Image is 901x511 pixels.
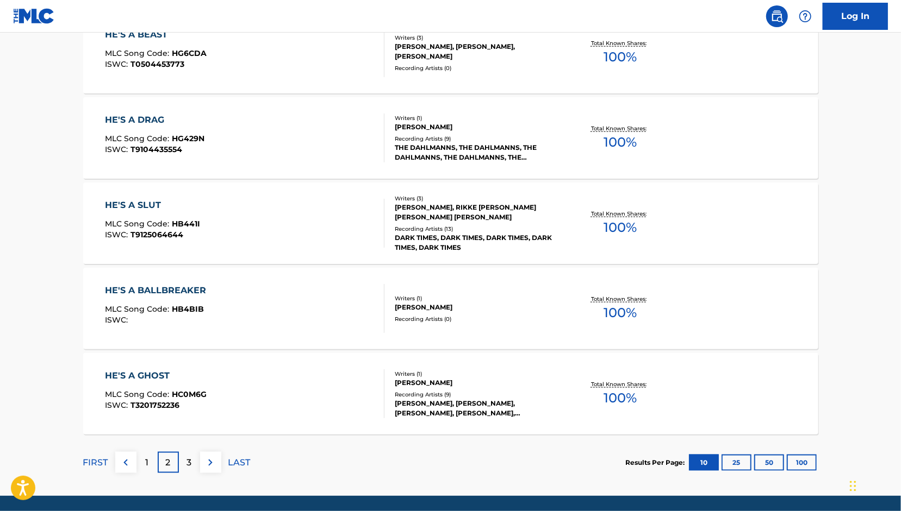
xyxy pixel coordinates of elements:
img: MLC Logo [13,8,55,24]
span: 100 % [604,388,637,408]
p: 2 [166,456,171,469]
a: Public Search [766,5,788,27]
span: 100 % [604,133,637,152]
a: HE'S A BEASTMLC Song Code:HG6CDAISWC:T0504453773Writers (3)[PERSON_NAME], [PERSON_NAME], [PERSON_... [83,12,818,93]
img: help [799,10,812,23]
div: [PERSON_NAME] [395,122,559,132]
span: T3201752236 [131,400,179,410]
span: MLC Song Code : [105,389,172,399]
div: Recording Artists ( 9 ) [395,135,559,143]
div: HE'S A SLUT [105,199,200,212]
a: HE'S A GHOSTMLC Song Code:HC0M6GISWC:T3201752236Writers (1)[PERSON_NAME]Recording Artists (9)[PER... [83,353,818,434]
img: search [770,10,784,23]
button: 25 [722,455,751,471]
div: [PERSON_NAME], RIKKE [PERSON_NAME] [PERSON_NAME] [PERSON_NAME] [395,203,559,222]
div: [PERSON_NAME], [PERSON_NAME], [PERSON_NAME] [395,42,559,61]
span: ISWC : [105,144,131,154]
p: Results Per Page: [626,458,688,468]
div: Writers ( 3 ) [395,34,559,42]
span: T9104435554 [131,144,182,154]
span: HB441I [172,219,200,229]
span: HC0M6G [172,389,207,399]
span: MLC Song Code : [105,48,172,58]
span: ISWC : [105,59,131,69]
div: HE'S A BALLBREAKER [105,284,212,297]
button: 10 [689,455,719,471]
div: [PERSON_NAME], [PERSON_NAME], [PERSON_NAME], [PERSON_NAME], [PERSON_NAME] [395,399,559,418]
div: Recording Artists ( 9 ) [395,390,559,399]
div: HE'S A DRAG [105,113,204,127]
iframe: Chat Widget [847,459,901,511]
p: LAST [228,456,251,469]
img: right [204,456,217,469]
span: HB4BIB [172,304,204,314]
div: HE'S A BEAST [105,28,207,41]
span: ISWC : [105,400,131,410]
span: HG6CDA [172,48,207,58]
p: Total Known Shares: [591,210,649,218]
span: 100 % [604,218,637,237]
a: HE'S A SLUTMLC Song Code:HB441IISWC:T9125064644Writers (3)[PERSON_NAME], RIKKE [PERSON_NAME] [PER... [83,182,818,264]
button: 50 [754,455,784,471]
a: HE'S A BALLBREAKERMLC Song Code:HB4BIBISWC:Writers (1)[PERSON_NAME]Recording Artists (0)Total Kno... [83,268,818,349]
span: ISWC : [105,315,131,325]
div: THE DAHLMANNS, THE DAHLMANNS, THE DAHLMANNS, THE DAHLMANNS, THE DAHLMANNS [395,143,559,162]
p: Total Known Shares: [591,295,649,303]
div: Help [794,5,816,27]
span: 100 % [604,303,637,323]
p: Total Known Shares: [591,124,649,133]
p: Total Known Shares: [591,39,649,47]
div: Writers ( 1 ) [395,114,559,122]
button: 100 [787,455,817,471]
div: Writers ( 1 ) [395,294,559,302]
p: Total Known Shares: [591,380,649,388]
span: MLC Song Code : [105,304,172,314]
div: Recording Artists ( 0 ) [395,64,559,72]
span: T9125064644 [131,230,183,239]
span: MLC Song Code : [105,219,172,229]
div: DARK TIMES, DARK TIMES, DARK TIMES, DARK TIMES, DARK TIMES [395,233,559,253]
span: T0504453773 [131,59,184,69]
p: 3 [187,456,192,469]
a: HE'S A DRAGMLC Song Code:HG429NISWC:T9104435554Writers (1)[PERSON_NAME]Recording Artists (9)THE D... [83,97,818,179]
img: left [119,456,132,469]
span: MLC Song Code : [105,134,172,143]
div: [PERSON_NAME] [395,302,559,312]
span: HG429N [172,134,204,143]
p: FIRST [83,456,108,469]
div: Writers ( 3 ) [395,194,559,203]
div: Writers ( 1 ) [395,370,559,378]
div: Drag [850,470,856,502]
span: 100 % [604,47,637,67]
div: [PERSON_NAME] [395,378,559,388]
span: ISWC : [105,230,131,239]
div: Recording Artists ( 13 ) [395,225,559,233]
div: Recording Artists ( 0 ) [395,315,559,323]
p: 1 [145,456,148,469]
a: Log In [823,3,888,30]
div: HE'S A GHOST [105,369,207,382]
